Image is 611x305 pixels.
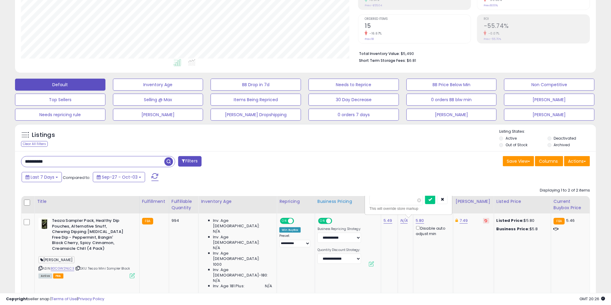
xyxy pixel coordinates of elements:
[78,296,104,302] a: Privacy Policy
[53,273,63,279] span: FBA
[6,296,104,302] div: seller snap | |
[38,218,135,278] div: ASIN:
[113,94,203,106] button: Selling @ Max
[63,175,90,180] span: Compared to:
[540,188,590,193] div: Displaying 1 to 2 of 2 items
[484,37,501,41] small: Prev: -55.70%
[213,267,272,278] span: Inv. Age [DEMOGRAPHIC_DATA]-180:
[31,174,54,180] span: Last 7 Days
[172,218,194,223] div: 994
[504,94,594,106] button: [PERSON_NAME]
[504,79,594,91] button: Non Competitive
[142,198,166,205] div: Fulfillment
[22,172,62,182] button: Last 7 Days
[486,31,500,36] small: -0.07%
[93,172,145,182] button: Sep-27 - Oct-03
[213,229,220,234] span: N/A
[400,218,408,224] a: N/A
[213,278,220,283] span: N/A
[15,109,105,121] button: Needs repricing rule
[367,31,382,36] small: -16.67%
[75,266,130,271] span: | SKU: Teaza Mini Sampler Black
[21,141,48,147] div: Clear All Filters
[359,58,406,63] b: Short Term Storage Fees:
[456,198,491,205] div: [PERSON_NAME]
[51,266,74,271] a: B0CGW2NLC3
[52,218,125,253] b: Teaza Sampler Pack, Healthy Dip Pouches, Alternative Snuff, Chewing Dipping [MEDICAL_DATA] Free D...
[554,218,565,225] small: FBA
[213,262,222,267] span: 1000
[497,226,530,232] b: Business Price:
[416,225,448,237] div: Disable auto adjust min
[265,283,272,289] span: N/A
[279,234,310,247] div: Preset:
[32,131,55,139] h5: Listings
[406,79,497,91] button: BB Price Below Min
[318,198,378,205] div: Business Pricing
[497,226,546,232] div: $5.8
[211,109,301,121] button: [PERSON_NAME] Dropshipping
[484,23,590,31] h2: -55.74%
[293,219,303,224] span: OFF
[554,198,587,211] div: Current Buybox Price
[554,136,576,141] label: Deactivated
[211,94,301,106] button: Items Being Repriced
[499,129,596,134] p: Listing States:
[213,218,272,229] span: Inv. Age [DEMOGRAPHIC_DATA]:
[497,218,524,223] b: Listed Price:
[309,94,399,106] button: 30 Day Decrease
[539,158,558,164] span: Columns
[406,109,497,121] button: [PERSON_NAME]
[460,218,468,224] a: 7.49
[484,17,590,21] span: ROI
[365,37,374,41] small: Prev: 18
[579,296,605,302] span: 2025-10-11 20:26 GMT
[407,58,416,63] span: $6.81
[359,51,400,56] b: Total Inventory Value:
[142,218,153,225] small: FBA
[213,245,220,251] span: N/A
[15,94,105,106] button: Top Sellers
[535,156,563,166] button: Columns
[38,218,50,230] img: 41g3jNjNVFL._SL40_.jpg
[554,142,570,147] label: Archived
[566,218,575,223] span: 5.46
[279,198,312,205] div: Repricing
[213,251,272,261] span: Inv. Age [DEMOGRAPHIC_DATA]:
[15,79,105,91] button: Default
[102,174,138,180] span: Sep-27 - Oct-03
[484,4,498,7] small: Prev: 8.00%
[113,79,203,91] button: Inventory Age
[213,283,245,289] span: Inv. Age 181 Plus:
[369,206,448,212] div: This will override store markup
[359,50,585,57] li: $5,490
[213,234,272,245] span: Inv. Age [DEMOGRAPHIC_DATA]:
[504,109,594,121] button: [PERSON_NAME]
[503,156,534,166] button: Save View
[113,109,203,121] button: [PERSON_NAME]
[506,142,527,147] label: Out of Stock
[365,23,471,31] h2: 15
[279,227,301,233] div: Win BuyBox
[319,219,326,224] span: ON
[506,136,517,141] label: Active
[211,79,301,91] button: BB Drop in 7d
[281,219,288,224] span: ON
[497,198,549,205] div: Listed Price
[331,219,341,224] span: OFF
[51,296,77,302] a: Terms of Use
[201,198,274,205] div: Inventory Age
[309,109,399,121] button: 0 orders 7 days
[318,227,361,231] label: Business Repricing Strategy:
[416,218,424,224] a: 5.80
[6,296,28,302] strong: Copyright
[365,17,471,21] span: Ordered Items
[365,4,382,7] small: Prev: -$55.04
[497,218,546,223] div: $5.80
[406,94,497,106] button: 0 orders BB blw min
[178,156,202,167] button: Filters
[38,273,52,279] span: All listings currently available for purchase on Amazon
[309,79,399,91] button: Needs to Reprice
[318,248,361,252] label: Quantity Discount Strategy:
[38,256,74,263] span: [PERSON_NAME]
